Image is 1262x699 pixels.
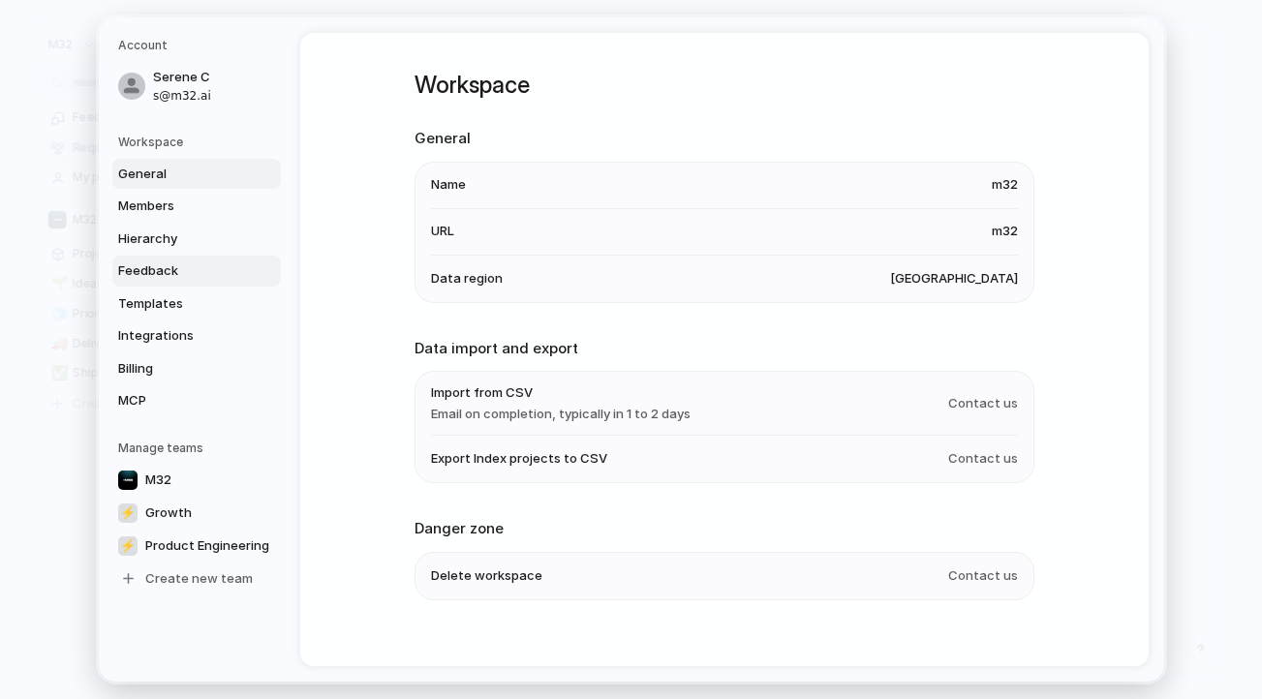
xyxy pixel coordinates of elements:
span: General [118,165,242,184]
a: MCP [112,385,281,416]
a: Billing [112,353,281,384]
h2: Data import and export [415,338,1034,360]
a: Templates [112,289,281,319]
span: Billing [118,359,242,379]
span: [GEOGRAPHIC_DATA] [890,269,1018,289]
h2: General [415,128,1034,150]
span: Name [431,175,466,195]
a: ⚡Product Engineering [112,531,281,562]
span: s@m32.ai [153,87,277,105]
h1: Workspace [415,68,1034,103]
h2: Danger zone [415,518,1034,540]
span: Create new team [145,569,253,589]
div: ⚡ [118,503,138,523]
h5: Account [118,37,281,54]
a: M32 [112,465,281,496]
span: Members [118,197,242,216]
a: Members [112,191,281,222]
a: Serene Cs@m32.ai [112,62,281,110]
span: Contact us [948,394,1018,413]
span: Hierarchy [118,229,242,249]
span: Contact us [948,566,1018,586]
span: Import from CSV [431,383,691,403]
span: URL [431,222,454,241]
span: Growth [145,503,192,523]
span: m32 [992,222,1018,241]
a: Hierarchy [112,224,281,255]
a: Feedback [112,256,281,287]
a: General [112,159,281,190]
span: Export Index projects to CSV [431,449,607,469]
a: ⚡Growth [112,498,281,529]
a: Integrations [112,320,281,351]
span: Contact us [948,449,1018,469]
h5: Workspace [118,134,281,151]
span: Email on completion, typically in 1 to 2 days [431,405,691,424]
span: Templates [118,294,242,314]
span: Delete workspace [431,566,542,586]
span: MCP [118,391,242,410]
span: M32 [145,471,171,490]
a: Create new team [112,563,281,594]
span: Product Engineering [145,536,269,556]
div: ⚡ [118,536,138,556]
span: Serene C [153,68,277,87]
span: m32 [992,175,1018,195]
h5: Manage teams [118,440,281,457]
span: Feedback [118,261,242,281]
span: Data region [431,269,503,289]
span: Integrations [118,326,242,346]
